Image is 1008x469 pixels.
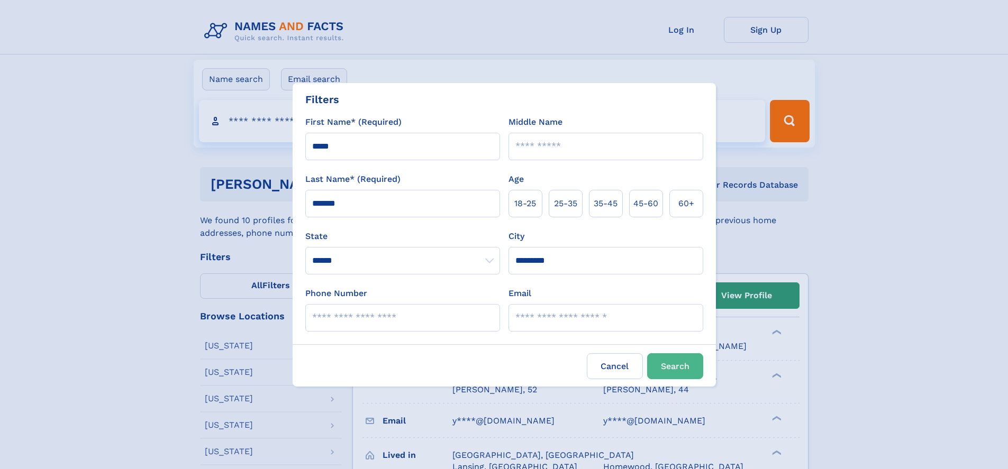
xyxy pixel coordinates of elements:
label: Last Name* (Required) [305,173,401,186]
span: 35‑45 [594,197,617,210]
span: 60+ [678,197,694,210]
label: City [508,230,524,243]
label: First Name* (Required) [305,116,402,128]
label: Email [508,287,531,300]
label: Cancel [587,353,643,379]
label: Phone Number [305,287,367,300]
div: Filters [305,91,339,107]
button: Search [647,353,703,379]
label: State [305,230,500,243]
label: Middle Name [508,116,562,128]
label: Age [508,173,524,186]
span: 18‑25 [514,197,536,210]
span: 25‑35 [554,197,577,210]
span: 45‑60 [633,197,658,210]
